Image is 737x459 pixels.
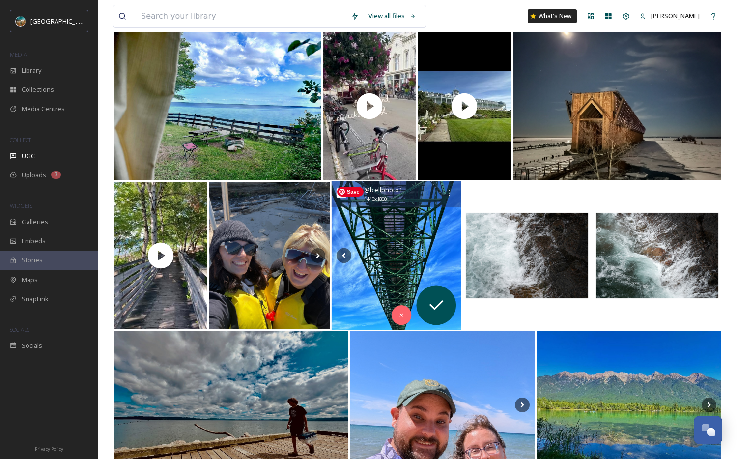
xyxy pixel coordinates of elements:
span: UGC [22,151,35,161]
span: Galleries [22,217,48,227]
span: @ bellphoto1 [365,185,403,194]
img: The Mighty Mack. #mackinac_inspiration #mackinawbridge #mackinacisland [332,181,461,330]
span: MEDIA [10,51,27,58]
img: “Only the guy who isn’t rowing has time to rock the boat”. -Jean-Paul Sartre. . . #puremichigande... [513,32,721,180]
img: Kayaking the pictured rocks with the bestie #UP #yooper #picturedrocks #granola [209,182,330,329]
span: Collections [22,85,54,94]
span: Library [22,66,41,75]
span: COLLECT [10,136,31,143]
input: Search your library [136,5,346,27]
span: SnapLink [22,294,49,304]
a: View all files [364,6,421,26]
span: Media Centres [22,104,65,114]
span: Maps [22,275,38,285]
span: 1440 x 1800 [365,196,387,203]
span: Privacy Policy [35,446,63,452]
a: [PERSON_NAME] [635,6,705,26]
img: Coastal webbing part 2. Views of Lake Superior from 100mm. #artofvisuals #artofnature #expressive... [463,182,591,329]
img: thumbnail [114,182,207,329]
span: Stories [22,256,43,265]
img: Snapsea%20Profile.jpg [16,16,26,26]
a: Privacy Policy [35,442,63,454]
span: [PERSON_NAME] [651,11,700,20]
img: Coastal webbing. Views of Lake Superior from 100mm. #artofvisuals #artofnature #expressivephotogr... [593,182,721,329]
a: What's New [528,9,577,23]
img: thumbnail [418,32,511,180]
div: 7 [51,171,61,179]
button: Open Chat [694,416,722,444]
span: [GEOGRAPHIC_DATA][US_STATE] [30,16,126,26]
span: Socials [22,341,42,350]
img: Our morning view. ☀️ #wanderlust #gorving #airstreamaddicts #upnorthmichigan [114,32,321,180]
img: thumbnail [323,32,416,180]
span: SOCIALS [10,326,29,333]
span: Save [337,187,364,197]
span: Embeds [22,236,46,246]
span: WIDGETS [10,202,32,209]
span: Uploads [22,171,46,180]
